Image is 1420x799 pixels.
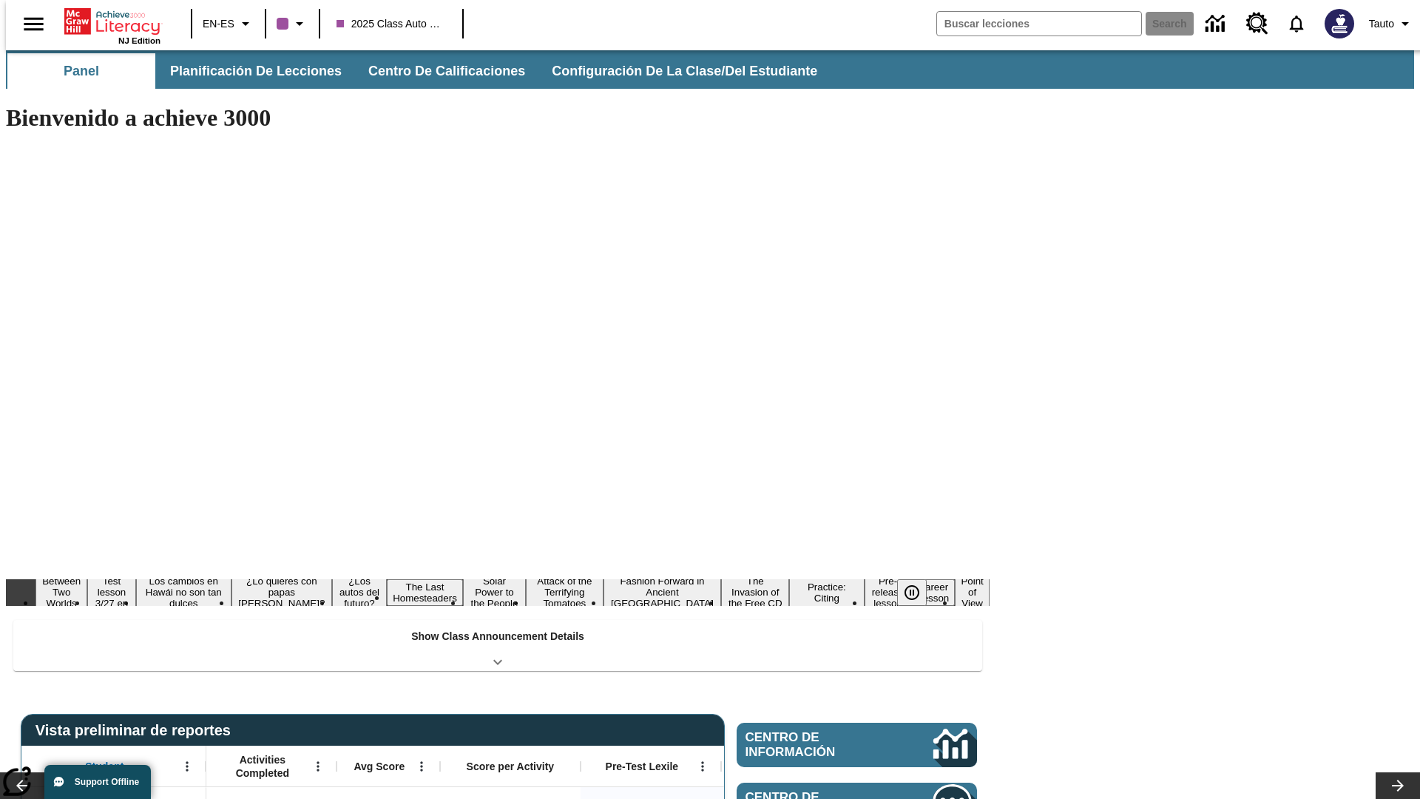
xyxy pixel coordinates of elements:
a: Centro de información [1197,4,1237,44]
button: Perfil/Configuración [1363,10,1420,37]
span: 2025 Class Auto Grade 13 [337,16,446,32]
span: Panel [64,63,99,80]
a: Centro de recursos, Se abrirá en una pestaña nueva. [1237,4,1277,44]
p: Show Class Announcement Details [411,629,584,644]
a: Notificaciones [1277,4,1316,43]
a: Centro de información [737,723,977,767]
span: Planificación de lecciones [170,63,342,80]
span: Student [85,760,124,773]
button: Abrir menú [307,755,329,778]
button: Slide 9 Fashion Forward in Ancient Rome [603,573,722,611]
div: Portada [64,5,160,45]
span: Avg Score [354,760,405,773]
span: Vista preliminar de reportes [35,722,238,739]
button: Slide 10 The Invasion of the Free CD [721,573,789,611]
a: Portada [64,7,160,36]
span: Pre-Test Lexile [606,760,679,773]
button: Abrir menú [692,755,714,778]
span: Centro de información [745,730,884,760]
button: Slide 14 Point of View [955,573,990,611]
button: Carrusel de lecciones, seguir [1376,772,1420,799]
button: Planificación de lecciones [158,53,354,89]
span: Tauto [1369,16,1394,32]
button: Slide 7 Solar Power to the People [463,573,526,611]
div: Pausar [897,579,941,606]
button: Abrir menú [410,755,433,778]
div: Show Class Announcement Details [13,620,982,671]
button: Abrir menú [176,755,198,778]
button: Slide 3 Los cambios en Hawái no son tan dulces [136,573,231,611]
button: Slide 1 Between Two Worlds [35,573,87,611]
span: Activities Completed [214,753,311,780]
h1: Bienvenido a achieve 3000 [6,104,990,132]
button: Slide 8 Attack of the Terrifying Tomatoes [526,573,603,611]
img: Avatar [1325,9,1354,38]
button: Configuración de la clase/del estudiante [540,53,829,89]
span: Support Offline [75,777,139,787]
button: Slide 6 The Last Homesteaders [387,579,463,606]
button: Abrir el menú lateral [12,2,55,46]
button: Centro de calificaciones [356,53,537,89]
span: Centro de calificaciones [368,63,525,80]
span: EN-ES [203,16,234,32]
button: Support Offline [44,765,151,799]
span: Configuración de la clase/del estudiante [552,63,817,80]
div: Subbarra de navegación [6,53,831,89]
span: NJ Edition [118,36,160,45]
input: search field [937,12,1141,36]
body: Maximum 600 characters Press Escape to exit toolbar Press Alt + F10 to reach toolbar [6,12,216,25]
button: Slide 5 ¿Los autos del futuro? [332,573,387,611]
button: Slide 12 Pre-release lesson [865,573,912,611]
div: Subbarra de navegación [6,50,1414,89]
button: Language: EN-ES, Selecciona un idioma [197,10,260,37]
button: Panel [7,53,155,89]
button: Escoja un nuevo avatar [1316,4,1363,43]
span: Score per Activity [467,760,555,773]
button: El color de la clase es morado/púrpura. Cambiar el color de la clase. [271,10,314,37]
button: Slide 4 ¿Lo quieres con papas fritas? [231,573,332,611]
button: Slide 11 Mixed Practice: Citing Evidence [789,568,865,617]
button: Slide 2 Test lesson 3/27 en [87,573,135,611]
button: Pausar [897,579,927,606]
